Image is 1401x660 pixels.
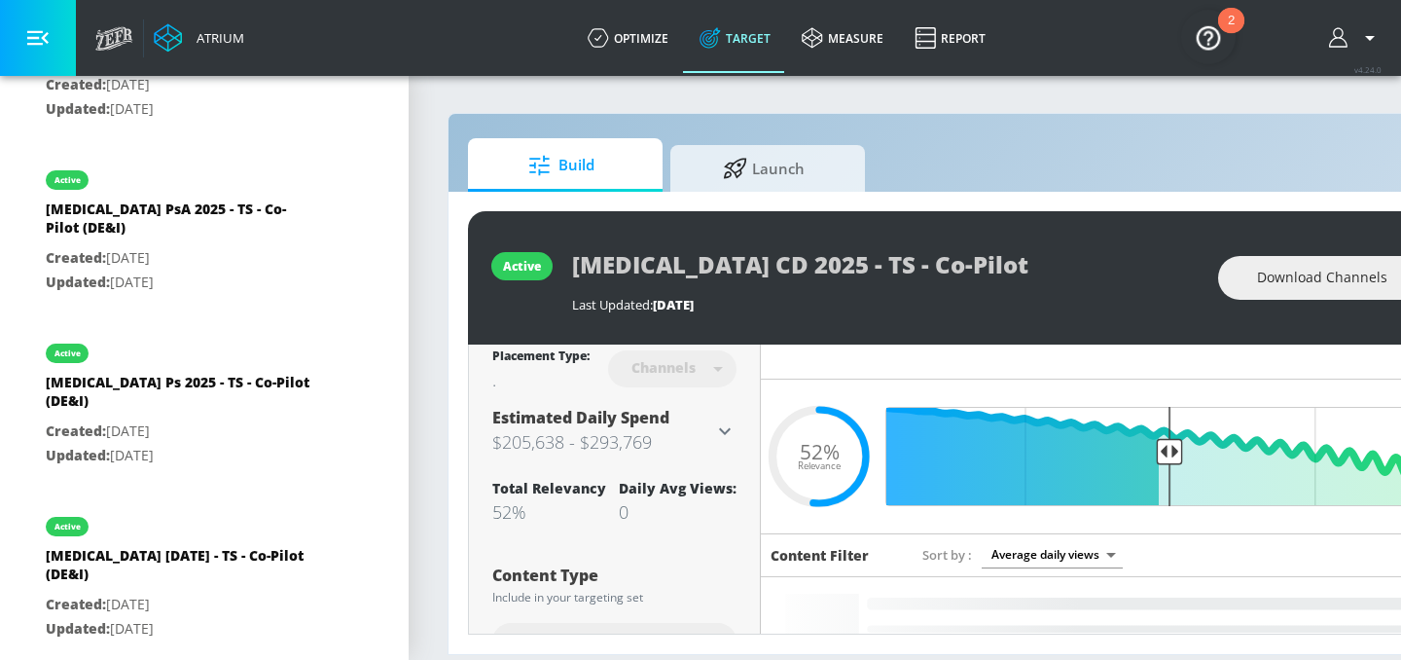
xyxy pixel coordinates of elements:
[46,593,318,617] p: [DATE]
[31,497,377,655] div: active[MEDICAL_DATA] [DATE] - TS - Co-Pilot (DE&I)Created:[DATE]Updated:[DATE]
[492,500,606,524] div: 52%
[800,441,840,461] span: 52%
[492,428,713,456] h3: $205,638 - $293,769
[506,632,631,651] span: Pre-roll + Mid-roll
[46,446,110,464] span: Updated:
[46,273,110,291] span: Updated:
[798,461,841,471] span: Relevance
[154,23,244,53] a: Atrium
[982,541,1123,568] div: Average daily views
[572,3,684,73] a: optimize
[46,99,110,118] span: Updated:
[922,546,972,564] span: Sort by
[46,200,318,246] div: [MEDICAL_DATA] PsA 2025 - TS - Co-Pilot (DE&I)
[54,175,81,185] div: active
[31,151,377,309] div: active[MEDICAL_DATA] PsA 2025 - TS - Co-Pilot (DE&I)Created:[DATE]Updated:[DATE]
[46,422,106,440] span: Created:
[899,3,1001,73] a: Report
[46,546,318,593] div: [MEDICAL_DATA] [DATE] - TS - Co-Pilot (DE&I)
[492,348,590,368] div: Placement Type:
[503,258,541,275] div: active
[572,296,1199,313] div: Last Updated:
[492,479,606,497] div: Total Relevancy
[46,444,318,468] p: [DATE]
[46,246,318,271] p: [DATE]
[492,592,736,604] div: Include in your targeting set
[46,75,106,93] span: Created:
[622,359,705,376] div: Channels
[46,595,106,613] span: Created:
[619,500,736,524] div: 0
[46,619,110,638] span: Updated:
[786,3,899,73] a: measure
[54,348,81,358] div: active
[46,420,318,444] p: [DATE]
[653,296,694,313] span: [DATE]
[54,522,81,532] div: active
[487,142,635,189] span: Build
[189,29,244,47] div: Atrium
[31,324,377,482] div: active[MEDICAL_DATA] Ps 2025 - TS - Co-Pilot (DE&I)Created:[DATE]Updated:[DATE]
[684,3,786,73] a: Target
[46,373,318,420] div: [MEDICAL_DATA] Ps 2025 - TS - Co-Pilot (DE&I)
[46,248,106,267] span: Created:
[46,617,318,642] p: [DATE]
[492,568,736,583] div: Content Type
[1228,20,1235,46] div: 2
[46,73,309,97] p: [DATE]
[619,479,736,497] div: Daily Avg Views:
[492,407,669,428] span: Estimated Daily Spend
[46,97,309,122] p: [DATE]
[1181,10,1236,64] button: Open Resource Center, 2 new notifications
[1354,64,1382,75] span: v 4.24.0
[771,546,869,565] h6: Content Filter
[492,407,736,456] div: Estimated Daily Spend$205,638 - $293,769
[690,145,838,192] span: Launch
[1257,266,1387,290] span: Download Channels
[46,271,318,295] p: [DATE]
